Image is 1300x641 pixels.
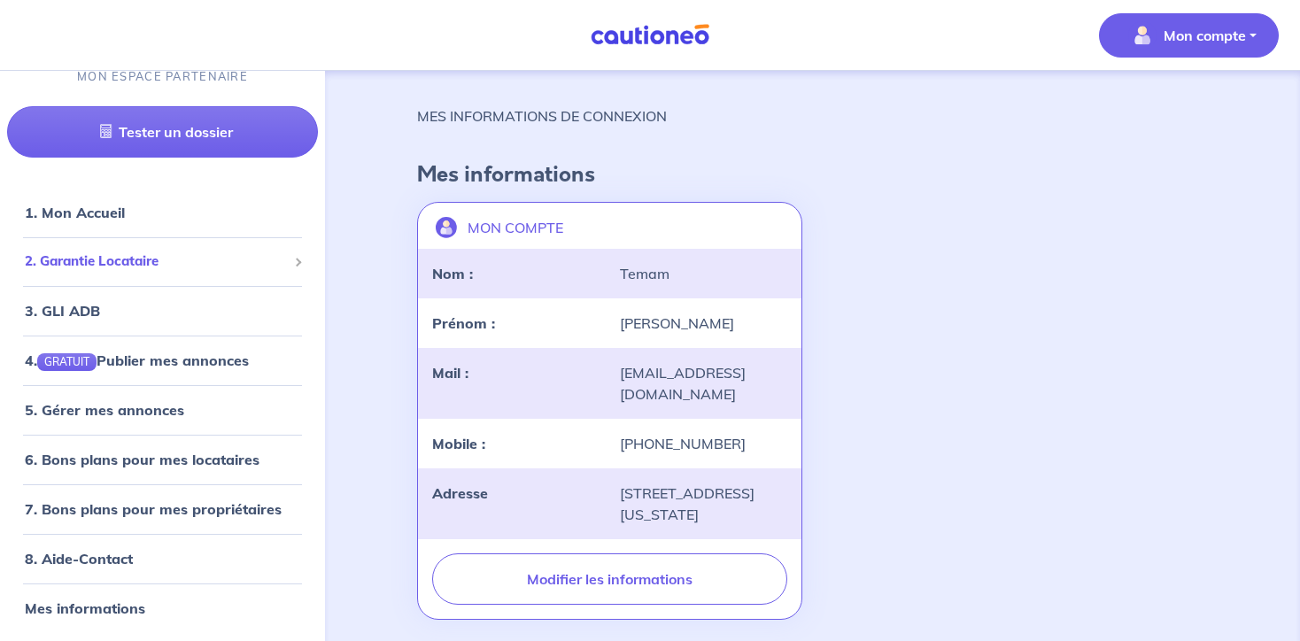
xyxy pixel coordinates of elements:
a: 6. Bons plans pour mes locataires [25,451,259,468]
div: 8. Aide-Contact [7,541,318,576]
a: 3. GLI ADB [25,302,100,320]
button: illu_account_valid_menu.svgMon compte [1099,13,1279,58]
div: 7. Bons plans pour mes propriétaires [7,491,318,527]
a: Mes informations [25,599,145,617]
p: MES INFORMATIONS DE CONNEXION [417,105,667,127]
a: 8. Aide-Contact [25,550,133,568]
div: Temam [609,263,797,284]
strong: Adresse [432,484,488,502]
div: [STREET_ADDRESS][US_STATE] [609,483,797,525]
div: 3. GLI ADB [7,293,318,328]
div: 1. Mon Accueil [7,196,318,231]
div: 4.GRATUITPublier mes annonces [7,343,318,378]
a: Tester un dossier [7,107,318,158]
a: 1. Mon Accueil [25,205,125,222]
p: MON ESPACE PARTENAIRE [77,68,248,85]
img: illu_account_valid_menu.svg [1128,21,1157,50]
strong: Mobile : [432,435,485,452]
strong: Prénom : [432,314,495,332]
span: 2. Garantie Locataire [25,252,287,273]
a: 5. Gérer mes annonces [25,401,184,419]
div: 2. Garantie Locataire [7,245,318,280]
div: 5. Gérer mes annonces [7,392,318,428]
a: 4.GRATUITPublier mes annonces [25,351,249,369]
div: [PHONE_NUMBER] [609,433,797,454]
strong: Mail : [432,364,468,382]
div: Mes informations [7,591,318,626]
img: Cautioneo [584,24,716,46]
strong: Nom : [432,265,473,282]
button: Modifier les informations [432,553,787,605]
div: [EMAIL_ADDRESS][DOMAIN_NAME] [609,362,797,405]
p: MON COMPTE [468,217,563,238]
p: Mon compte [1164,25,1246,46]
img: illu_account.svg [436,217,457,238]
div: 6. Bons plans pour mes locataires [7,442,318,477]
h4: Mes informations [417,162,1208,188]
div: [PERSON_NAME] [609,313,797,334]
a: 7. Bons plans pour mes propriétaires [25,500,282,518]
